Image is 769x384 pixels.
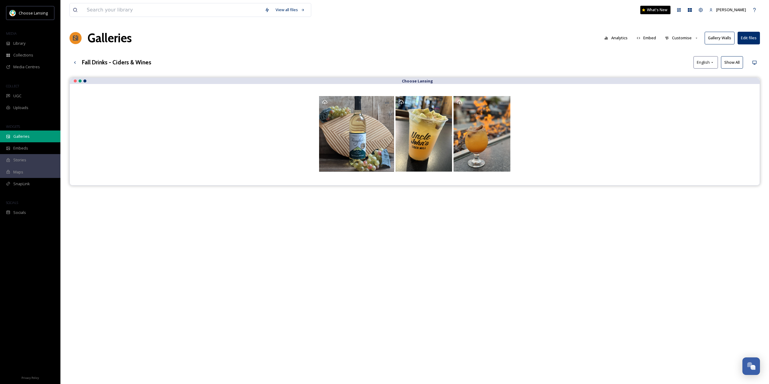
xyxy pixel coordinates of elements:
span: Maps [13,169,23,175]
span: UGC [13,93,21,99]
a: Fall Sangria [395,96,453,172]
span: Media Centres [13,64,40,70]
span: Collections [13,52,33,58]
span: SOCIALS [6,200,18,205]
a: View all files [273,4,308,16]
button: Embed [634,32,659,44]
span: Socials [13,210,26,215]
span: [PERSON_NAME] [716,7,746,12]
input: Search your library [84,3,262,17]
button: Gallery Walls [705,32,735,44]
span: English [697,60,710,65]
button: Open Chat [742,357,760,375]
span: Stories [13,157,26,163]
img: logo.jpeg [10,10,16,16]
button: Edit files [738,32,760,44]
span: Library [13,40,25,46]
a: 517-582-7287 [453,96,511,172]
span: SnapLink [13,181,30,187]
button: Show All [721,56,743,69]
a: Galleries [88,29,132,47]
a: Privacy Policy [21,374,39,381]
strong: Choose Lansing [402,78,433,84]
span: Embeds [13,145,28,151]
a: [PERSON_NAME] [706,4,749,16]
button: Analytics [601,32,631,44]
span: Galleries [13,134,30,139]
span: MEDIA [6,31,17,36]
a: What's New [640,6,670,14]
span: WIDGETS [6,124,20,129]
button: Customise [662,32,702,44]
a: Analytics [601,32,634,44]
span: COLLECT [6,84,19,88]
span: Uploads [13,105,28,111]
span: Choose Lansing [19,10,48,16]
span: Privacy Policy [21,376,39,380]
h3: Fall Drinks - Ciders & Wines [82,58,151,67]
